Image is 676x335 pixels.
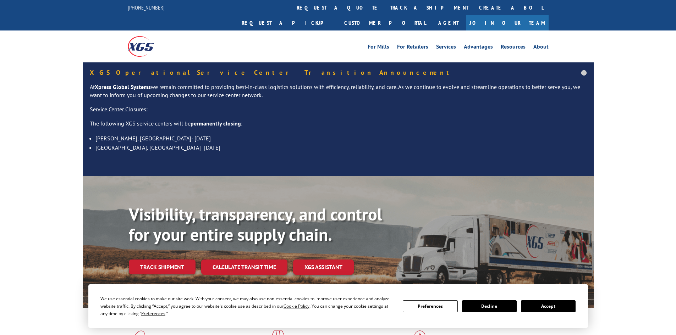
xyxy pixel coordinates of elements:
button: Decline [462,300,517,312]
a: Request a pickup [236,15,339,30]
span: Cookie Policy [284,303,309,309]
p: At we remain committed to providing best-in-class logistics solutions with efficiency, reliabilit... [90,83,587,106]
p: The following XGS service centers will be : [90,119,587,134]
a: Advantages [464,44,493,52]
a: Calculate transit time [201,259,287,275]
a: Services [436,44,456,52]
a: Customer Portal [339,15,431,30]
div: We use essential cookies to make our site work. With your consent, we may also use non-essential ... [100,295,394,317]
a: Join Our Team [466,15,549,30]
h5: XGS Operational Service Center Transition Announcement [90,69,587,76]
button: Accept [521,300,576,312]
a: Track shipment [129,259,196,274]
div: Cookie Consent Prompt [88,284,588,328]
u: Service Center Closures: [90,106,148,113]
a: Agent [431,15,466,30]
a: About [533,44,549,52]
a: For Mills [368,44,389,52]
strong: Xpress Global Systems [95,83,151,90]
li: [GEOGRAPHIC_DATA], [GEOGRAPHIC_DATA]- [DATE] [95,143,587,152]
li: [PERSON_NAME], [GEOGRAPHIC_DATA]- [DATE] [95,134,587,143]
a: For Retailers [397,44,428,52]
a: XGS ASSISTANT [293,259,354,275]
strong: permanently closing [191,120,241,127]
a: Resources [501,44,526,52]
a: [PHONE_NUMBER] [128,4,165,11]
b: Visibility, transparency, and control for your entire supply chain. [129,203,382,246]
button: Preferences [403,300,457,312]
span: Preferences [141,311,165,317]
